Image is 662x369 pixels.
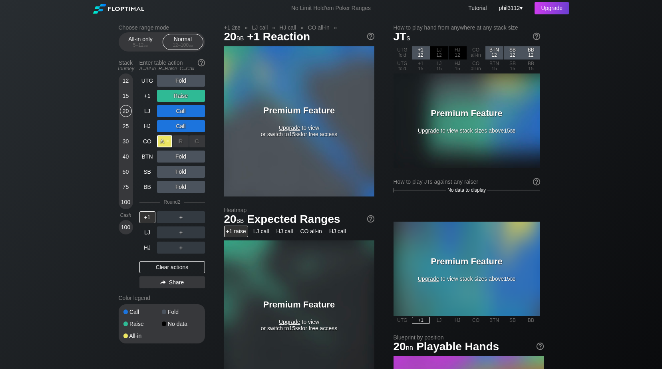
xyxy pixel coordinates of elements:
[157,105,205,117] div: Call
[447,187,486,193] span: No data to display
[510,276,515,282] span: bb
[504,60,522,73] div: SB 15
[139,56,205,75] div: Enter table action
[223,24,242,31] span: +1 2
[120,166,132,178] div: 50
[120,75,132,87] div: 12
[237,216,244,224] span: bb
[535,2,569,14] div: Upgrade
[157,166,205,178] div: Fold
[366,32,375,41] img: help.32db89a4.svg
[224,226,248,237] div: +1 raise
[249,105,349,137] div: to view or switch to 15 for free access
[139,261,205,273] div: Clear actions
[189,135,205,147] div: C
[485,60,503,73] div: BTN 15
[120,196,132,208] div: 100
[499,5,520,11] span: phil3112
[139,226,155,238] div: LJ
[162,309,200,315] div: Fold
[536,342,545,351] img: help.32db89a4.svg
[467,46,485,60] div: CO all-in
[394,179,540,185] div: How to play JTs against any raiser
[249,300,349,331] div: to view or switch to 15 for free access
[532,177,541,186] img: help.32db89a4.svg
[115,212,136,218] div: Cash
[139,66,205,71] div: A=All-in R=Raise C=Call
[123,309,162,315] div: Call
[268,24,279,31] span: »
[417,256,517,267] h3: Premium Feature
[246,31,311,44] span: +1 Reaction
[223,31,245,44] span: 20
[139,90,155,102] div: +1
[467,317,485,324] div: CO
[296,24,308,31] span: »
[139,242,155,254] div: HJ
[157,75,205,87] div: Fold
[412,60,430,73] div: +1 15
[430,46,448,60] div: 100% fold in prior round
[406,33,410,42] span: s
[166,42,200,48] div: 12 – 100
[139,75,155,87] div: UTG
[173,135,189,147] div: R
[120,135,132,147] div: 30
[165,34,201,50] div: Normal
[120,120,132,132] div: 25
[412,46,430,60] div: +1 12
[394,60,412,73] div: UTG fold
[298,226,324,237] div: CO all-in
[504,46,522,60] div: SB 12
[394,334,544,341] h2: Blueprint by position
[144,42,148,48] span: bb
[532,32,541,41] img: help.32db89a4.svg
[279,5,383,13] div: No Limit Hold’em Poker Ranges
[123,321,162,327] div: Raise
[279,319,300,325] span: Upgrade
[189,42,193,48] span: bb
[417,108,517,134] div: to view stack sizes above 15
[139,211,155,223] div: +1
[279,125,300,131] span: Upgrade
[157,242,205,254] div: ＋
[119,24,205,31] h2: Choose range mode
[430,317,448,324] div: LJ
[115,66,136,71] div: Tourney
[120,181,132,193] div: 75
[139,151,155,163] div: BTN
[306,24,330,31] span: CO all-in
[412,317,430,324] div: +1
[157,181,205,193] div: Fold
[160,280,166,285] img: share.864f2f62.svg
[163,199,180,205] div: Round 2
[139,166,155,178] div: SB
[251,226,271,237] div: LJ call
[119,292,205,304] div: Color legend
[449,317,467,324] div: HJ
[157,120,205,132] div: Call
[485,46,503,60] div: BTN 12
[120,221,132,233] div: 100
[139,181,155,193] div: BB
[394,46,412,60] div: UTG fold
[120,90,132,102] div: 15
[197,58,206,67] img: help.32db89a4.svg
[430,60,448,73] div: LJ 15
[249,105,349,116] h3: Premium Feature
[406,343,414,352] span: bb
[485,317,503,324] div: BTN
[115,56,136,75] div: Stack
[394,24,540,31] h2: How to play hand from anywhere at any stack size
[394,30,410,43] span: JT
[417,256,517,282] div: to view stack sizes above 15
[327,226,348,237] div: HJ call
[139,135,155,147] div: CO
[394,340,544,353] h1: Playable Hands
[120,151,132,163] div: 40
[449,60,467,73] div: HJ 15
[224,207,374,213] h2: Heatmap
[235,24,240,31] span: bb
[123,333,162,339] div: All-in
[237,33,244,42] span: bb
